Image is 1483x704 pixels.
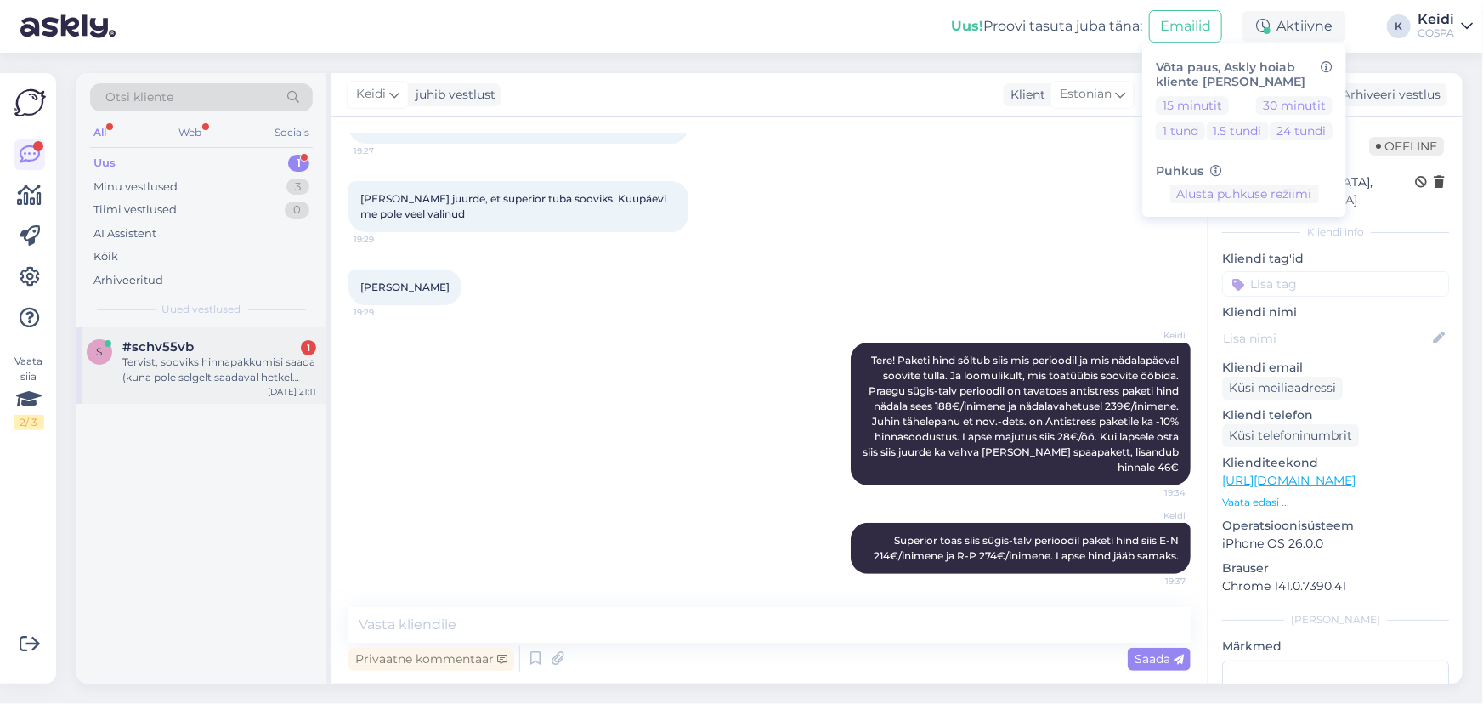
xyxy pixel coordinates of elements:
[1156,96,1229,115] button: 15 minutit
[1256,96,1333,115] button: 30 minutit
[1270,122,1333,140] button: 24 tundi
[93,272,163,289] div: Arhiveeritud
[1222,304,1449,321] p: Kliendi nimi
[285,202,309,219] div: 0
[1222,517,1449,535] p: Operatsioonisüsteem
[1122,575,1186,588] span: 19:37
[1222,224,1449,240] div: Kliendi info
[286,179,309,196] div: 3
[1207,122,1269,140] button: 1.5 tundi
[1223,329,1429,348] input: Lisa nimi
[1170,185,1319,204] button: Alusta puhkuse režiimi
[1222,612,1449,627] div: [PERSON_NAME]
[1222,473,1356,488] a: [URL][DOMAIN_NAME]
[348,648,514,671] div: Privaatne kommentaar
[176,122,206,144] div: Web
[354,233,417,246] span: 19:29
[1222,454,1449,472] p: Klienditeekond
[1222,424,1359,447] div: Küsi telefoninumbrit
[90,122,110,144] div: All
[874,534,1181,562] span: Superior toas siis sügis-talv perioodil paketi hind siis E-N 214€/inimene ja R-P 274€/inimene. La...
[1122,329,1186,342] span: Keidi
[122,355,316,385] div: Tervist, sooviks hinnapakkumisi saada (kuna pole selgelt saadaval hetkel netis [PERSON_NAME] aast...
[360,281,450,293] span: [PERSON_NAME]
[1222,377,1343,400] div: Küsi meiliaadressi
[1156,122,1205,140] button: 1 tund
[268,385,316,398] div: [DATE] 21:11
[1222,271,1449,297] input: Lisa tag
[354,306,417,319] span: 19:29
[1060,85,1112,104] span: Estonian
[1387,14,1411,38] div: K
[951,16,1142,37] div: Proovi tasuta juba täna:
[360,192,669,220] span: [PERSON_NAME] juurde, et superior tuba sooviks. Kuupäevi me pole veel valinud
[1135,651,1184,667] span: Saada
[1222,359,1449,377] p: Kliendi email
[288,155,309,172] div: 1
[14,87,46,119] img: Askly Logo
[1004,86,1045,104] div: Klient
[162,302,241,317] span: Uued vestlused
[1222,250,1449,268] p: Kliendi tag'id
[1418,13,1473,40] a: KeidiGOSPA
[1156,164,1333,179] h6: Puhkus
[93,155,116,172] div: Uus
[301,340,316,355] div: 1
[1418,13,1454,26] div: Keidi
[863,354,1181,474] span: Tere! Paketi hind sõltub siis mis perioodil ja mis nädalapäeval soovite tulla. Ja loomulikult, mi...
[1156,60,1333,89] h6: Võta paus, Askly hoiab kliente [PERSON_NAME]
[1122,509,1186,522] span: Keidi
[122,339,194,355] span: #schv55vb
[93,225,156,242] div: AI Assistent
[1222,535,1449,553] p: iPhone OS 26.0.0
[93,202,177,219] div: Tiimi vestlused
[1122,486,1186,499] span: 19:34
[1149,10,1222,43] button: Emailid
[1222,495,1449,510] p: Vaata edasi ...
[1222,559,1449,577] p: Brauser
[409,86,495,104] div: juhib vestlust
[1369,137,1444,156] span: Offline
[14,354,44,430] div: Vaata siia
[1316,83,1447,106] div: Arhiveeri vestlus
[951,18,983,34] b: Uus!
[1222,638,1449,656] p: Märkmed
[354,145,417,157] span: 19:27
[1222,577,1449,595] p: Chrome 141.0.7390.41
[14,415,44,430] div: 2 / 3
[97,345,103,358] span: s
[93,248,118,265] div: Kõik
[1222,406,1449,424] p: Kliendi telefon
[271,122,313,144] div: Socials
[1242,11,1346,42] div: Aktiivne
[1418,26,1454,40] div: GOSPA
[93,179,178,196] div: Minu vestlused
[356,85,386,104] span: Keidi
[105,88,173,106] span: Otsi kliente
